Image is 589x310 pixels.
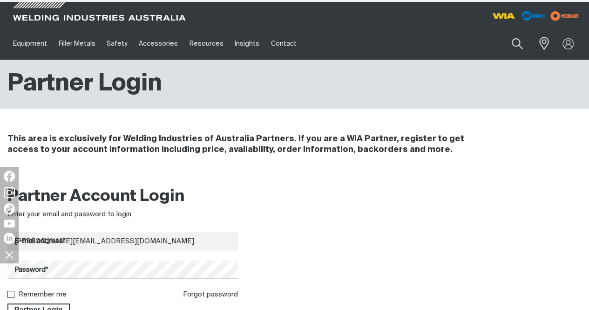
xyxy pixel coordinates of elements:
[19,291,67,298] label: Remember me
[1,247,17,262] img: hide socials
[490,33,533,55] input: Product name or item number...
[184,28,229,60] a: Resources
[101,28,133,60] a: Safety
[53,28,101,60] a: Filler Metals
[4,220,15,227] img: YouTube
[183,291,238,298] a: Forgot password
[4,233,15,244] img: LinkedIn
[7,28,438,60] nav: Main
[4,203,15,214] img: TikTok
[4,187,15,198] img: Instagram
[7,28,53,60] a: Equipment
[548,9,582,23] img: miller
[501,33,533,55] button: Search products
[4,171,15,182] img: Facebook
[229,28,265,60] a: Insights
[7,186,238,207] h2: Partner Account Login
[7,209,238,220] div: Enter your email and password to login.
[7,69,162,99] h1: Partner Login
[133,28,183,60] a: Accessories
[7,134,483,155] h4: This area is exclusively for Welding Industries of Australia Partners. If you are a WIA Partner, ...
[265,28,302,60] a: Contact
